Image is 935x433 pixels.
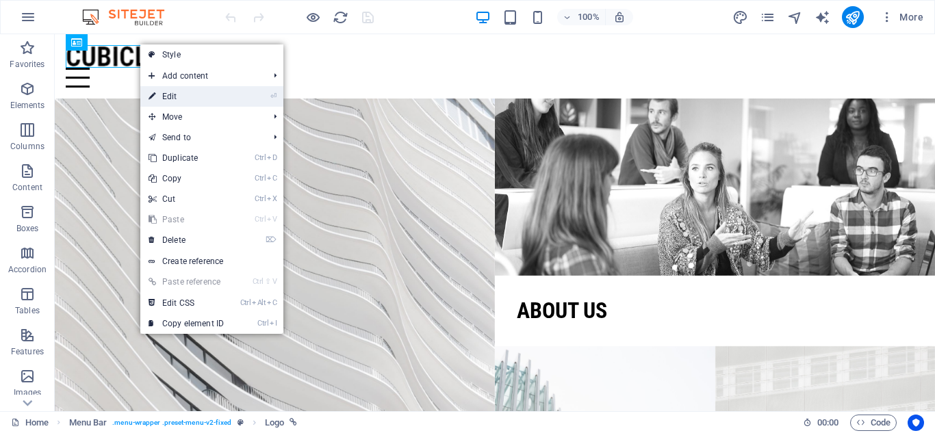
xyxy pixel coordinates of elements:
[827,417,829,428] span: :
[140,209,232,230] a: CtrlVPaste
[140,148,232,168] a: CtrlDDuplicate
[140,230,232,250] a: ⌦Delete
[140,313,232,334] a: CtrlICopy element ID
[787,9,804,25] button: navigator
[112,415,231,431] span: . menu-wrapper .preset-menu-v2-fixed
[908,415,924,431] button: Usercentrics
[875,6,929,28] button: More
[305,9,321,25] button: Click here to leave preview mode and continue editing
[10,141,44,152] p: Columns
[257,319,268,328] i: Ctrl
[267,215,277,224] i: V
[856,415,891,431] span: Code
[140,86,232,107] a: ⏎Edit
[16,223,39,234] p: Boxes
[8,264,47,275] p: Accordion
[270,92,277,101] i: ⏎
[850,415,897,431] button: Code
[140,251,283,272] a: Create reference
[14,387,42,398] p: Images
[732,10,748,25] i: Design (Ctrl+Alt+Y)
[255,174,266,183] i: Ctrl
[140,107,263,127] span: Move
[333,10,348,25] i: Reload page
[69,415,107,431] span: Click to select. Double-click to edit
[290,419,297,426] i: This element is linked
[267,298,277,307] i: C
[557,9,606,25] button: 100%
[10,100,45,111] p: Elements
[803,415,839,431] h6: Session time
[845,10,860,25] i: Publish
[265,277,271,286] i: ⇧
[240,298,251,307] i: Ctrl
[880,10,923,24] span: More
[817,415,838,431] span: 00 00
[270,319,277,328] i: I
[79,9,181,25] img: Editor Logo
[140,272,232,292] a: Ctrl⇧VPaste reference
[760,9,776,25] button: pages
[15,305,40,316] p: Tables
[255,153,266,162] i: Ctrl
[760,10,776,25] i: Pages (Ctrl+Alt+S)
[69,415,298,431] nav: breadcrumb
[613,11,626,23] i: On resize automatically adjust zoom level to fit chosen device.
[578,9,600,25] h6: 100%
[272,277,277,286] i: V
[267,153,277,162] i: D
[140,293,232,313] a: CtrlAltCEdit CSS
[140,189,232,209] a: CtrlXCut
[732,9,749,25] button: design
[252,298,266,307] i: Alt
[815,10,830,25] i: AI Writer
[140,168,232,189] a: CtrlCCopy
[11,415,49,431] a: Click to cancel selection. Double-click to open Pages
[815,9,831,25] button: text_generator
[332,9,348,25] button: reload
[238,419,244,426] i: This element is a customizable preset
[253,277,264,286] i: Ctrl
[140,66,263,86] span: Add content
[787,10,803,25] i: Navigator
[140,44,283,65] a: Style
[255,194,266,203] i: Ctrl
[11,346,44,357] p: Features
[842,6,864,28] button: publish
[267,174,277,183] i: C
[12,182,42,193] p: Content
[140,127,263,148] a: Send to
[255,215,266,224] i: Ctrl
[267,194,277,203] i: X
[265,415,284,431] span: Click to select. Double-click to edit
[266,235,277,244] i: ⌦
[10,59,44,70] p: Favorites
